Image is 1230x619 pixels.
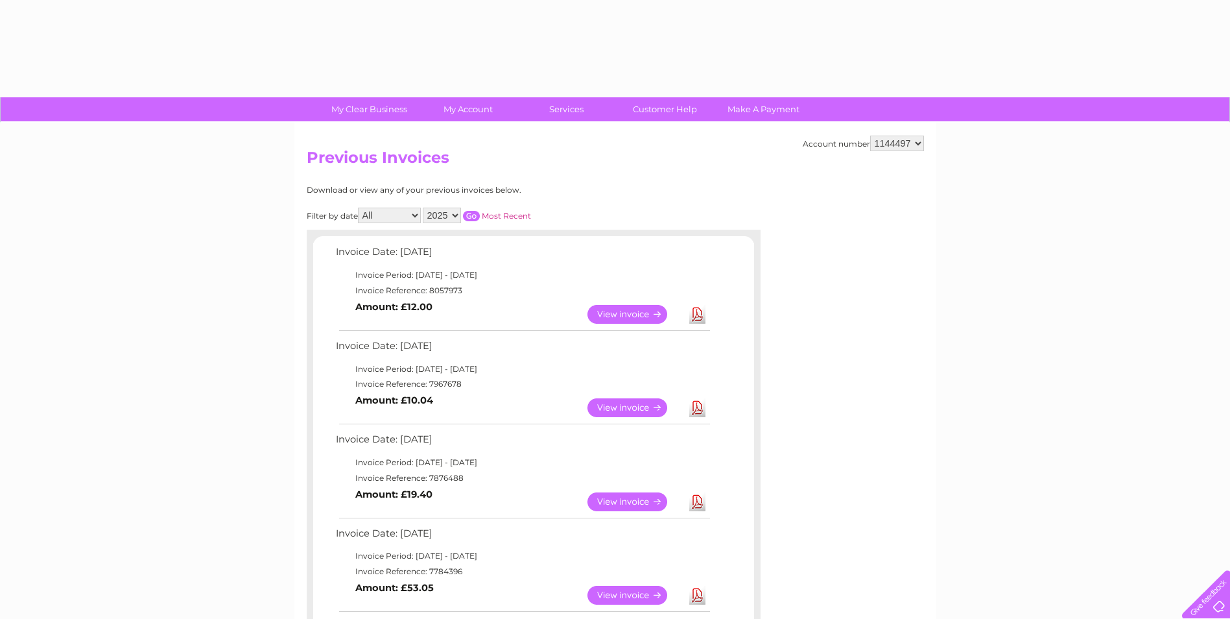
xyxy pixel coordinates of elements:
a: Customer Help [611,97,718,121]
td: Invoice Date: [DATE] [333,525,712,549]
a: Download [689,492,705,511]
div: Download or view any of your previous invoices below. [307,186,647,195]
td: Invoice Reference: 7967678 [333,376,712,392]
a: View [587,492,683,511]
a: My Account [414,97,521,121]
div: Filter by date [307,208,647,223]
b: Amount: £19.40 [355,489,432,500]
b: Amount: £53.05 [355,582,434,594]
a: Most Recent [482,211,531,221]
a: View [587,305,683,324]
a: Download [689,398,705,417]
a: My Clear Business [316,97,423,121]
b: Amount: £12.00 [355,301,432,313]
td: Invoice Period: [DATE] - [DATE] [333,455,712,470]
td: Invoice Period: [DATE] - [DATE] [333,267,712,283]
a: Make A Payment [710,97,817,121]
td: Invoice Date: [DATE] [333,243,712,267]
td: Invoice Date: [DATE] [333,431,712,455]
b: Amount: £10.04 [355,394,433,406]
td: Invoice Reference: 8057973 [333,283,712,298]
a: Download [689,586,705,605]
h2: Previous Invoices [307,149,924,173]
td: Invoice Period: [DATE] - [DATE] [333,548,712,564]
td: Invoice Period: [DATE] - [DATE] [333,361,712,377]
div: Account number [803,136,924,151]
td: Invoice Reference: 7876488 [333,470,712,486]
a: Services [513,97,620,121]
a: View [587,586,683,605]
a: View [587,398,683,417]
a: Download [689,305,705,324]
td: Invoice Date: [DATE] [333,337,712,361]
td: Invoice Reference: 7784396 [333,564,712,579]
